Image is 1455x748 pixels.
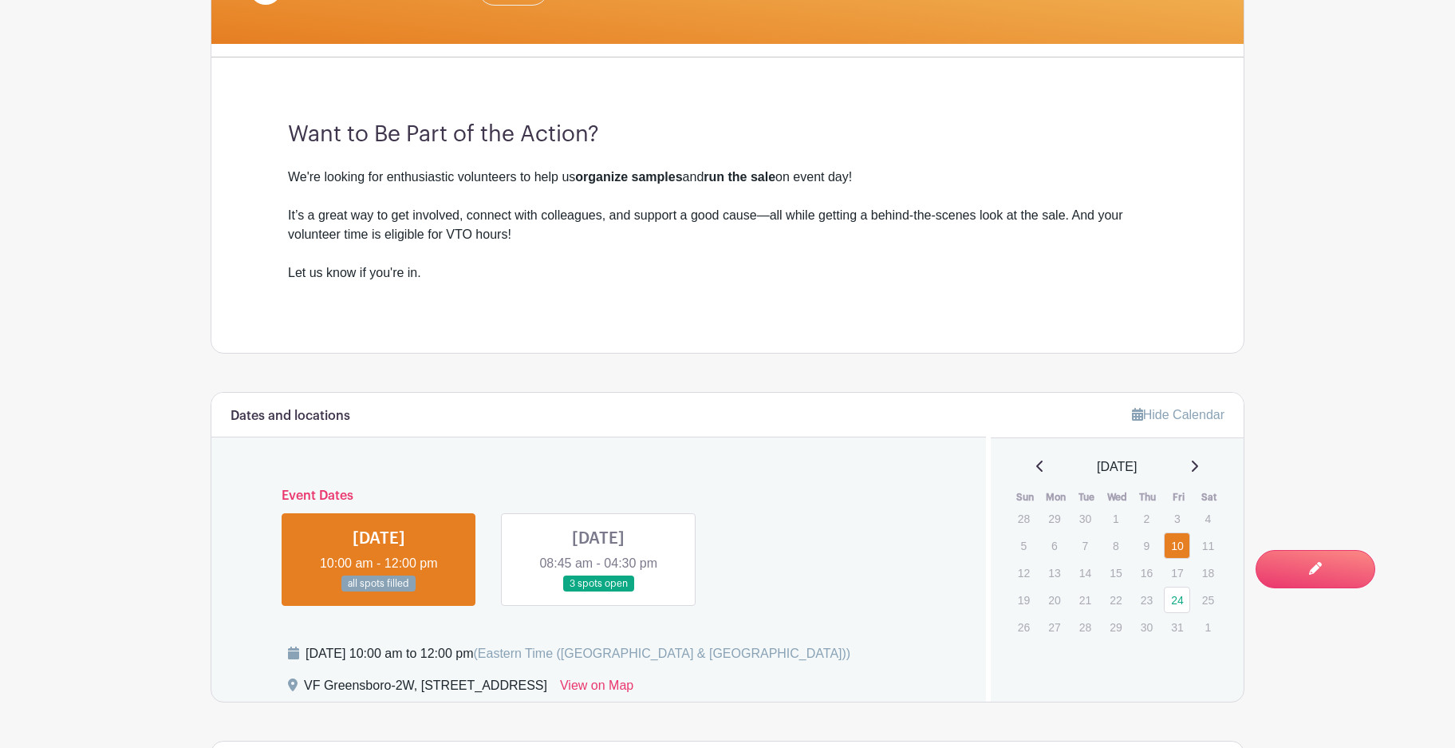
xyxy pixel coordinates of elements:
[1011,560,1037,585] p: 12
[1102,533,1129,558] p: 8
[1011,506,1037,531] p: 28
[269,489,929,504] h6: Event Dates
[1102,506,1129,531] p: 1
[1011,533,1037,558] p: 5
[575,170,682,184] strong: organize samples
[1010,489,1041,505] th: Sun
[1102,560,1129,585] p: 15
[1072,533,1098,558] p: 7
[1134,506,1160,531] p: 2
[1195,588,1221,612] p: 25
[231,409,350,424] h6: Dates and locations
[1011,588,1037,612] p: 19
[1040,489,1071,505] th: Mon
[560,676,633,702] a: View on Map
[473,647,850,660] span: (Eastern Time ([GEOGRAPHIC_DATA] & [GEOGRAPHIC_DATA]))
[288,121,1167,148] h3: Want to Be Part of the Action?
[1133,489,1164,505] th: Thu
[1134,533,1160,558] p: 9
[1102,489,1133,505] th: Wed
[704,170,775,184] strong: run the sale
[1164,587,1190,613] a: 24
[304,676,547,702] div: VF Greensboro-2W, [STREET_ADDRESS]
[1195,533,1221,558] p: 11
[1041,588,1067,612] p: 20
[1072,615,1098,639] p: 28
[288,263,1167,302] div: Let us know if you're in.
[1194,489,1225,505] th: Sat
[1041,506,1067,531] p: 29
[1163,489,1194,505] th: Fri
[1134,615,1160,639] p: 30
[1097,457,1137,477] span: [DATE]
[1134,588,1160,612] p: 23
[1164,532,1190,559] a: 10
[1195,560,1221,585] p: 18
[1041,615,1067,639] p: 27
[288,168,1167,263] div: We're looking for enthusiastic volunteers to help us and on event day! It’s a great way to get in...
[1072,588,1098,612] p: 21
[1164,506,1190,531] p: 3
[1011,615,1037,639] p: 26
[1102,588,1129,612] p: 22
[1134,560,1160,585] p: 16
[306,644,850,663] div: [DATE] 10:00 am to 12:00 pm
[1164,615,1190,639] p: 31
[1072,506,1098,531] p: 30
[1132,408,1224,421] a: Hide Calendar
[1102,615,1129,639] p: 29
[1071,489,1102,505] th: Tue
[1195,506,1221,531] p: 4
[1164,560,1190,585] p: 17
[1041,560,1067,585] p: 13
[1041,533,1067,558] p: 6
[1195,615,1221,639] p: 1
[1072,560,1098,585] p: 14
